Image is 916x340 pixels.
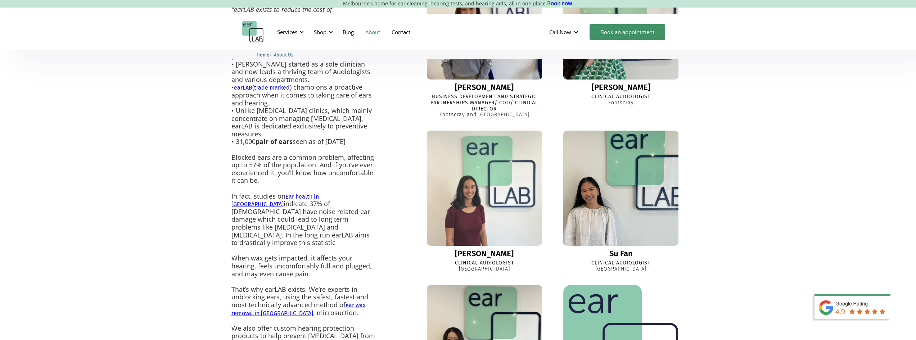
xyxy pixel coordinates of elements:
div: Su Fan [609,249,633,258]
div: Shop [310,21,335,43]
div: [GEOGRAPHIC_DATA] [459,266,510,272]
a: home [242,21,264,43]
a: Book an appointment [590,24,665,40]
a: Home [257,51,269,58]
a: Ella[PERSON_NAME]Clinical Audiologist[GEOGRAPHIC_DATA] [421,131,548,272]
li: 〉 [257,51,274,59]
div: Call Now [549,28,571,36]
a: Contact [386,22,416,42]
div: Clinical Audiologist [455,260,514,266]
div: Clinical Audiologist [591,94,650,100]
strong: pair of ears [256,137,293,146]
a: ear wax removal in [GEOGRAPHIC_DATA] [231,302,366,317]
div: [PERSON_NAME] [592,83,650,92]
a: About [360,22,386,42]
div: Call Now [543,21,586,43]
div: [GEOGRAPHIC_DATA] [595,266,646,272]
div: Shop [314,28,326,36]
a: earLAB [234,84,252,91]
img: Ella [427,131,542,246]
div: Footscray and [GEOGRAPHIC_DATA] [439,112,529,118]
div: Services [273,21,306,43]
a: Su FanSu FanClinical Audiologist[GEOGRAPHIC_DATA] [557,131,685,272]
a: Blog [337,22,360,42]
div: Business Development and Strategic Partnerships Manager/ COO/ Clinical Director [421,94,548,112]
div: Clinical Audiologist [591,260,650,266]
div: [PERSON_NAME] [455,249,514,258]
a: About Us [274,51,293,58]
div: Footscray [608,100,634,106]
div: [PERSON_NAME] [455,83,514,92]
img: Su Fan [558,125,684,251]
span: About Us [274,52,293,58]
span: Home [257,52,269,58]
a: trade marked [254,84,290,91]
div: Services [277,28,297,36]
